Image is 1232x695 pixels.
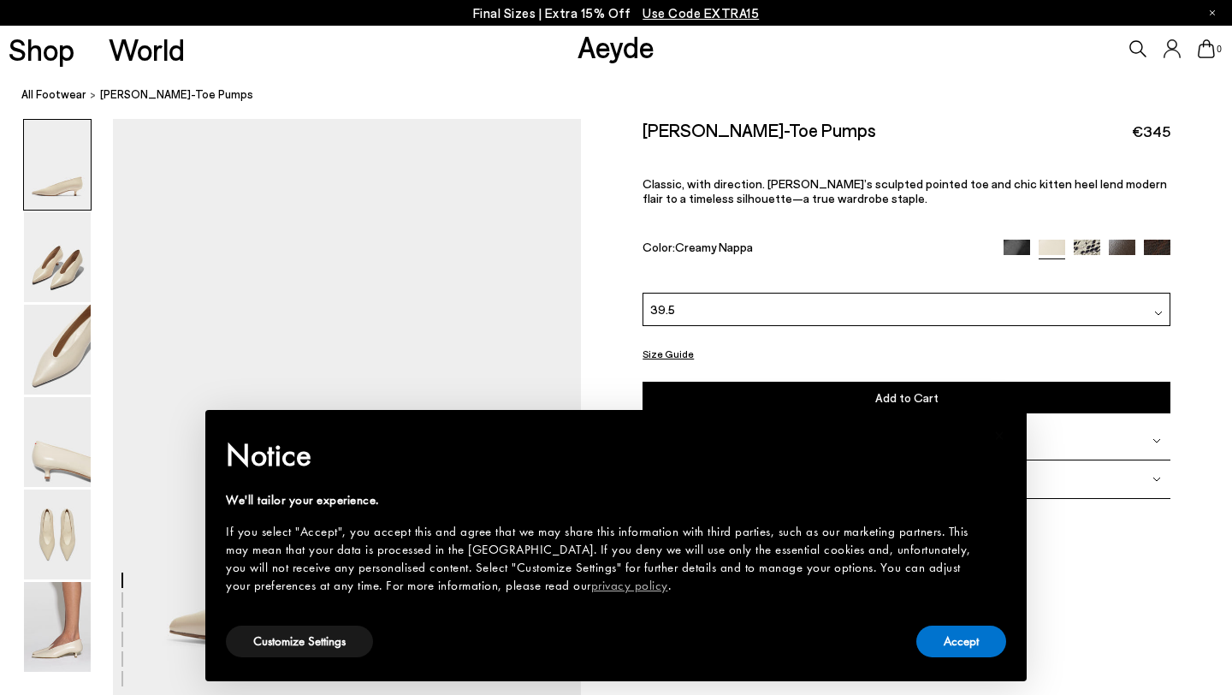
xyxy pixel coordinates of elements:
[643,240,986,259] div: Color:
[24,305,91,395] img: Clara Pointed-Toe Pumps - Image 3
[675,240,753,254] span: Creamy Nappa
[643,5,759,21] span: Navigate to /collections/ss25-final-sizes
[1132,121,1170,142] span: €345
[994,422,1005,448] span: ×
[100,86,253,104] span: [PERSON_NAME]-Toe Pumps
[473,3,760,24] p: Final Sizes | Extra 15% Off
[226,433,979,478] h2: Notice
[24,490,91,579] img: Clara Pointed-Toe Pumps - Image 5
[643,119,876,140] h2: [PERSON_NAME]-Toe Pumps
[1152,437,1161,445] img: svg%3E
[979,415,1020,456] button: Close this notice
[24,397,91,487] img: Clara Pointed-Toe Pumps - Image 4
[24,212,91,302] img: Clara Pointed-Toe Pumps - Image 2
[21,72,1232,119] nav: breadcrumb
[1152,475,1161,484] img: svg%3E
[643,343,694,365] button: Size Guide
[577,28,654,64] a: Aeyde
[1215,45,1223,54] span: 0
[226,491,979,509] div: We'll tailor your experience.
[109,34,185,64] a: World
[226,626,373,657] button: Customize Settings
[21,86,86,104] a: All Footwear
[875,390,939,405] span: Add to Cart
[24,582,91,672] img: Clara Pointed-Toe Pumps - Image 6
[650,300,675,318] span: 39.5
[1154,309,1163,318] img: svg%3E
[9,34,74,64] a: Shop
[916,626,1006,657] button: Accept
[643,176,1170,205] p: Classic, with direction. [PERSON_NAME]’s sculpted pointed toe and chic kitten heel lend modern fl...
[226,523,979,595] div: If you select "Accept", you accept this and agree that we may share this information with third p...
[643,382,1170,413] button: Add to Cart
[24,120,91,210] img: Clara Pointed-Toe Pumps - Image 1
[1198,39,1215,58] a: 0
[591,577,668,594] a: privacy policy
